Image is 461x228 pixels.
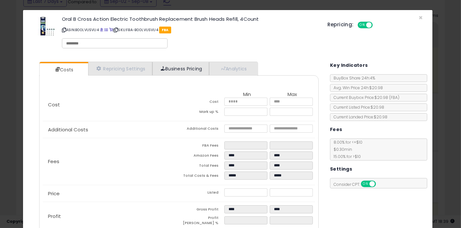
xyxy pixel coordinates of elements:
[330,147,352,152] span: $0.30 min
[43,127,179,132] p: Additional Costs
[179,98,224,108] td: Cost
[330,61,368,69] h5: Key Indicators
[40,63,88,76] a: Costs
[179,141,224,151] td: FBA Fees
[43,214,179,219] p: Profit
[152,62,209,75] a: Business Pricing
[330,154,361,159] span: 15.00 % for > $10
[389,95,399,100] span: ( FBA )
[38,17,57,36] img: 41ZIFIiGQzL._SL60_.jpg
[109,27,113,32] a: Your listing only
[372,22,382,28] span: OFF
[374,95,399,100] span: $20.98
[330,104,384,110] span: Current Listed Price: $20.98
[43,191,179,196] p: Price
[100,27,103,32] a: BuyBox page
[375,181,385,187] span: OFF
[330,85,383,90] span: Avg. Win Price 24h: $20.98
[43,159,179,164] p: Fees
[104,27,108,32] a: All offer listings
[330,165,352,173] h5: Settings
[88,62,152,75] a: Repricing Settings
[179,162,224,172] td: Total Fees
[43,102,179,107] p: Cost
[62,17,318,21] h3: Oral B Cross Action Electric Toothbrush Replacement Brush Heads Refill, 4Count
[179,215,224,227] td: Profit [PERSON_NAME] %
[361,181,370,187] span: ON
[330,95,399,100] span: Current Buybox Price:
[179,172,224,182] td: Total Costs & Fees
[330,75,375,81] span: BuyBox Share 24h: 4%
[62,25,318,35] p: ASIN: B00LVUSVU4 | SKU: FBA-B00LVUSVU4
[159,27,171,33] span: FBA
[209,62,257,75] a: Analytics
[330,139,362,159] span: 8.00 % for <= $10
[270,92,315,98] th: Max
[330,126,342,134] h5: Fees
[330,182,384,187] span: Consider CPT:
[330,114,387,120] span: Current Landed Price: $20.98
[179,151,224,162] td: Amazon Fees
[179,188,224,198] td: Listed
[419,13,423,22] span: ×
[224,92,270,98] th: Min
[179,205,224,215] td: Gross Profit
[358,22,366,28] span: ON
[179,125,224,135] td: Additional Costs
[179,108,224,118] td: Mark up %
[328,22,354,27] h5: Repricing:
